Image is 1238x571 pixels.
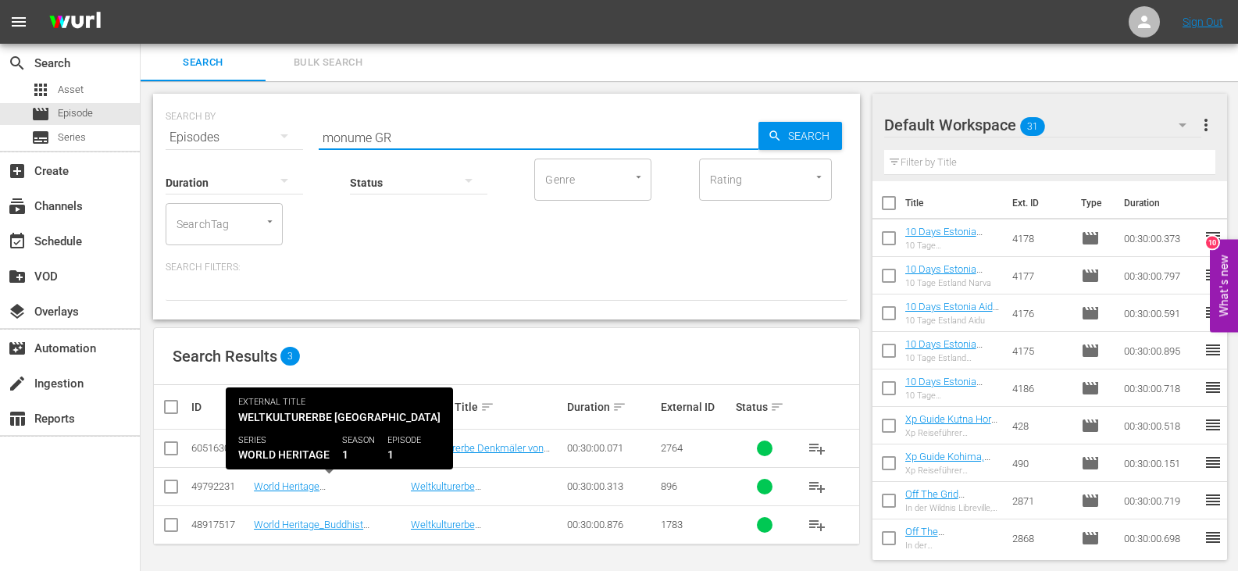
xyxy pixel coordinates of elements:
td: 428 [1006,407,1075,444]
th: Title [905,181,1004,225]
div: 10 [1206,236,1218,248]
span: reorder [1204,266,1222,284]
span: Episode [1081,379,1100,398]
div: 60516304 [191,442,249,454]
span: Schedule [8,232,27,251]
span: Search [8,54,27,73]
span: playlist_add [808,439,826,458]
div: 10 Tage Estland Aidu [905,316,1001,326]
span: 2764 [661,442,683,454]
span: reorder [1204,228,1222,247]
td: 00:30:00.591 [1118,294,1204,332]
a: Sign Out [1183,16,1223,28]
td: 2871 [1006,482,1075,519]
a: Xp Guide Kohima, [GEOGRAPHIC_DATA] (GR) [905,451,1000,486]
a: World Heritage Monuments of [GEOGRAPHIC_DATA] & Luxor, [GEOGRAPHIC_DATA] (GR) [254,442,393,477]
button: Open Feedback Widget [1210,239,1238,332]
span: Search [150,54,256,72]
button: Open [262,214,277,229]
span: reorder [1204,341,1222,359]
span: Episode [31,105,50,123]
div: Status [736,398,794,416]
a: Xp Guide Kutna Hora (GR) [905,413,997,437]
span: Automation [8,339,27,358]
span: VOD [8,267,27,286]
span: Series [58,130,86,145]
span: sort [480,400,494,414]
a: 10 Days Estonia [GEOGRAPHIC_DATA] (GR) [905,338,1000,373]
button: Open [812,170,826,184]
img: ans4CAIJ8jUAAAAAAAAAAAAAAAAAAAAAAAAgQb4GAAAAAAAAAAAAAAAAAAAAAAAAJMjXAAAAAAAAAAAAAAAAAAAAAAAAgAT5G... [37,4,112,41]
span: Episode [1081,416,1100,435]
div: Xp Reiseführer [GEOGRAPHIC_DATA], [GEOGRAPHIC_DATA] [905,466,1001,476]
span: Episode [58,105,93,121]
div: 49792231 [191,480,249,492]
td: 00:30:00.719 [1118,482,1204,519]
th: Ext. ID [1003,181,1072,225]
span: reorder [1204,378,1222,397]
span: Reports [8,409,27,428]
td: 2868 [1006,519,1075,557]
td: 00:30:00.151 [1118,444,1204,482]
td: 00:30:00.718 [1118,369,1204,407]
div: 48917517 [191,519,249,530]
a: 10 Days Estonia [GEOGRAPHIC_DATA] (GR) [905,263,1000,298]
span: playlist_add [808,477,826,496]
div: 00:30:00.071 [567,442,656,454]
span: Episode [1081,341,1100,360]
span: Asset [58,82,84,98]
span: Episode [1081,266,1100,285]
td: 4175 [1006,332,1075,369]
span: reorder [1204,528,1222,547]
span: menu [9,12,28,31]
span: Channels [8,197,27,216]
button: playlist_add [798,468,836,505]
a: Off The Grid Libreville, [GEOGRAPHIC_DATA] (GR) [905,488,1000,535]
span: Search Results [173,347,277,366]
span: Episode [1081,529,1100,548]
span: reorder [1204,453,1222,472]
span: Search [782,122,842,150]
div: 10 Tage Estland [GEOGRAPHIC_DATA] [905,353,1001,363]
a: Weltkulturerbe [GEOGRAPHIC_DATA] [411,480,505,504]
a: 10 Days Estonia Setomaa (GR) [905,226,983,249]
button: playlist_add [798,506,836,544]
span: reorder [1204,491,1222,509]
span: 1783 [661,519,683,530]
span: Episode [1081,304,1100,323]
button: more_vert [1197,106,1215,144]
span: reorder [1204,416,1222,434]
div: Internal Title [254,398,405,416]
div: 00:30:00.876 [567,519,656,530]
span: Create [8,162,27,180]
span: Asset [31,80,50,99]
a: 10 Days Estonia [GEOGRAPHIC_DATA] (GR) [905,376,1000,411]
td: 4177 [1006,257,1075,294]
td: 490 [1006,444,1075,482]
span: sort [612,400,626,414]
div: External ID [661,401,731,413]
button: playlist_add [798,430,836,467]
div: Default Workspace [884,103,1202,147]
span: 3 [280,347,300,366]
div: 10 Tage Estland Setomaa [905,241,1001,251]
button: Open [631,170,646,184]
td: 00:30:00.895 [1118,332,1204,369]
span: Bulk Search [275,54,381,72]
th: Duration [1115,181,1208,225]
div: 10 Tage Estland Narva [905,278,1001,288]
td: 00:30:00.797 [1118,257,1204,294]
span: Series [31,128,50,147]
div: External Title [411,398,562,416]
td: 4176 [1006,294,1075,332]
td: 00:30:00.698 [1118,519,1204,557]
span: more_vert [1197,116,1215,134]
span: reorder [1204,303,1222,322]
span: Ingestion [8,374,27,393]
a: Weltkulturerbe Denkmäler von [GEOGRAPHIC_DATA] und [GEOGRAPHIC_DATA], [GEOGRAPHIC_DATA] [411,442,550,489]
a: 10 Days Estonia Aidu (GR) [905,301,999,324]
td: 00:30:00.518 [1118,407,1204,444]
div: Episodes [166,116,303,159]
span: sort [770,400,784,414]
div: 10 Tage [GEOGRAPHIC_DATA] [GEOGRAPHIC_DATA] [905,391,1001,401]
